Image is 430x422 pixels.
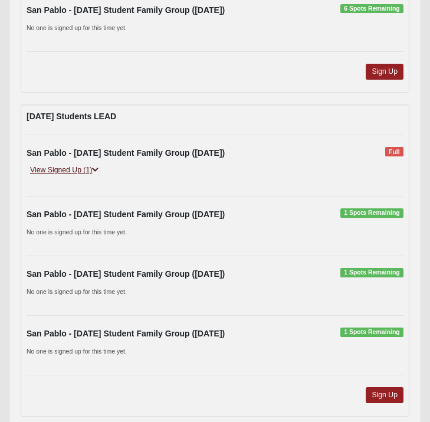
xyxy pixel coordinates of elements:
small: No one is signed up for this time yet. [27,228,127,235]
span: 1 Spots Remaining [340,328,403,337]
a: Sign Up [366,387,403,403]
span: 1 Spots Remaining [340,208,403,218]
small: No one is signed up for this time yet. [27,288,127,295]
span: 6 Spots Remaining [340,4,403,14]
strong: [DATE] Students LEAD [27,112,116,121]
small: No one is signed up for this time yet. [27,24,127,31]
strong: San Pablo - [DATE] Student Family Group ([DATE]) [27,210,225,219]
strong: San Pablo - [DATE] Student Family Group ([DATE]) [27,5,225,15]
strong: San Pablo - [DATE] Student Family Group ([DATE]) [27,269,225,279]
strong: San Pablo - [DATE] Student Family Group ([DATE]) [27,148,225,158]
a: Sign Up [366,64,403,80]
small: No one is signed up for this time yet. [27,348,127,355]
span: Full [385,147,403,156]
span: 1 Spots Remaining [340,268,403,277]
strong: San Pablo - [DATE] Student Family Group ([DATE]) [27,329,225,338]
a: View Signed Up (1) [27,164,102,176]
